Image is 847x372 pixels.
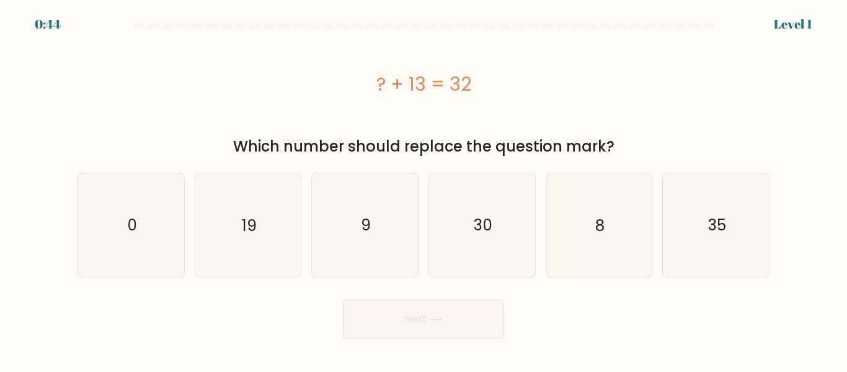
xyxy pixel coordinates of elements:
div: Which number should replace the question mark? [85,135,762,158]
text: 30 [474,214,492,236]
button: Next [343,299,504,339]
text: 9 [361,214,371,236]
text: 35 [708,214,726,236]
div: ? + 13 = 32 [78,70,769,98]
text: 19 [242,214,257,236]
text: 0 [127,214,137,236]
text: 8 [595,214,605,236]
div: 0:44 [35,15,61,34]
div: Level 1 [774,15,812,34]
